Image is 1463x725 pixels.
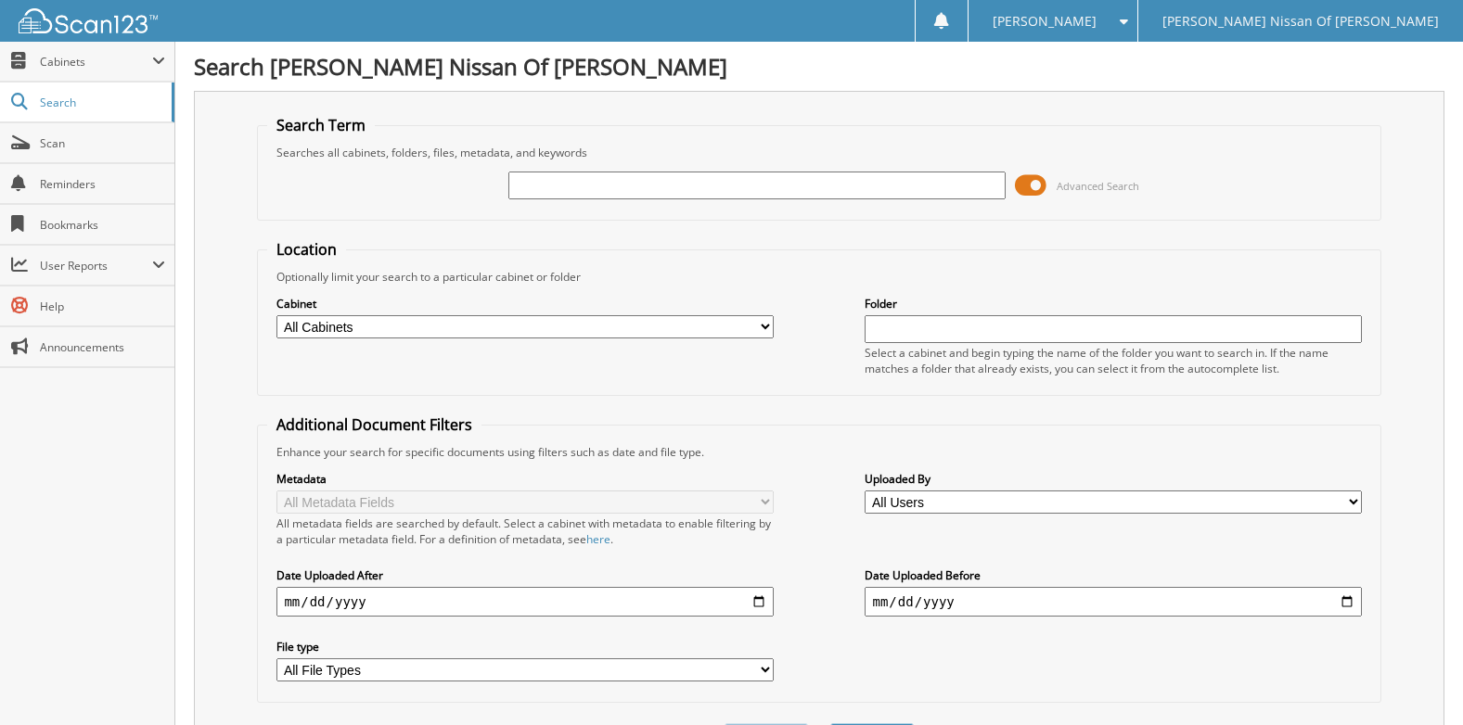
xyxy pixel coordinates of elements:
div: All metadata fields are searched by default. Select a cabinet with metadata to enable filtering b... [276,515,773,547]
label: Cabinet [276,296,773,312]
div: Enhance your search for specific documents using filters such as date and file type. [267,444,1370,460]
div: Searches all cabinets, folders, files, metadata, and keywords [267,145,1370,160]
legend: Additional Document Filters [267,414,481,435]
span: Reminders [40,176,165,192]
span: [PERSON_NAME] [993,16,1097,27]
span: Announcements [40,339,165,355]
input: start [276,587,773,617]
label: Date Uploaded After [276,567,773,583]
input: end [865,587,1361,617]
span: Scan [40,135,165,151]
label: Uploaded By [865,471,1361,487]
a: here [586,531,610,547]
legend: Location [267,239,346,260]
span: [PERSON_NAME] Nissan Of [PERSON_NAME] [1162,16,1439,27]
img: scan123-logo-white.svg [19,8,158,33]
div: Select a cabinet and begin typing the name of the folder you want to search in. If the name match... [865,345,1361,376]
span: User Reports [40,258,152,273]
legend: Search Term [267,115,375,135]
label: Metadata [276,471,773,487]
label: Date Uploaded Before [865,567,1361,583]
span: Cabinets [40,54,152,70]
div: Optionally limit your search to a particular cabinet or folder [267,269,1370,285]
label: File type [276,639,773,655]
label: Folder [865,296,1361,312]
h1: Search [PERSON_NAME] Nissan Of [PERSON_NAME] [194,51,1444,82]
span: Bookmarks [40,217,165,233]
span: Search [40,95,162,110]
span: Advanced Search [1057,179,1139,193]
span: Help [40,299,165,314]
